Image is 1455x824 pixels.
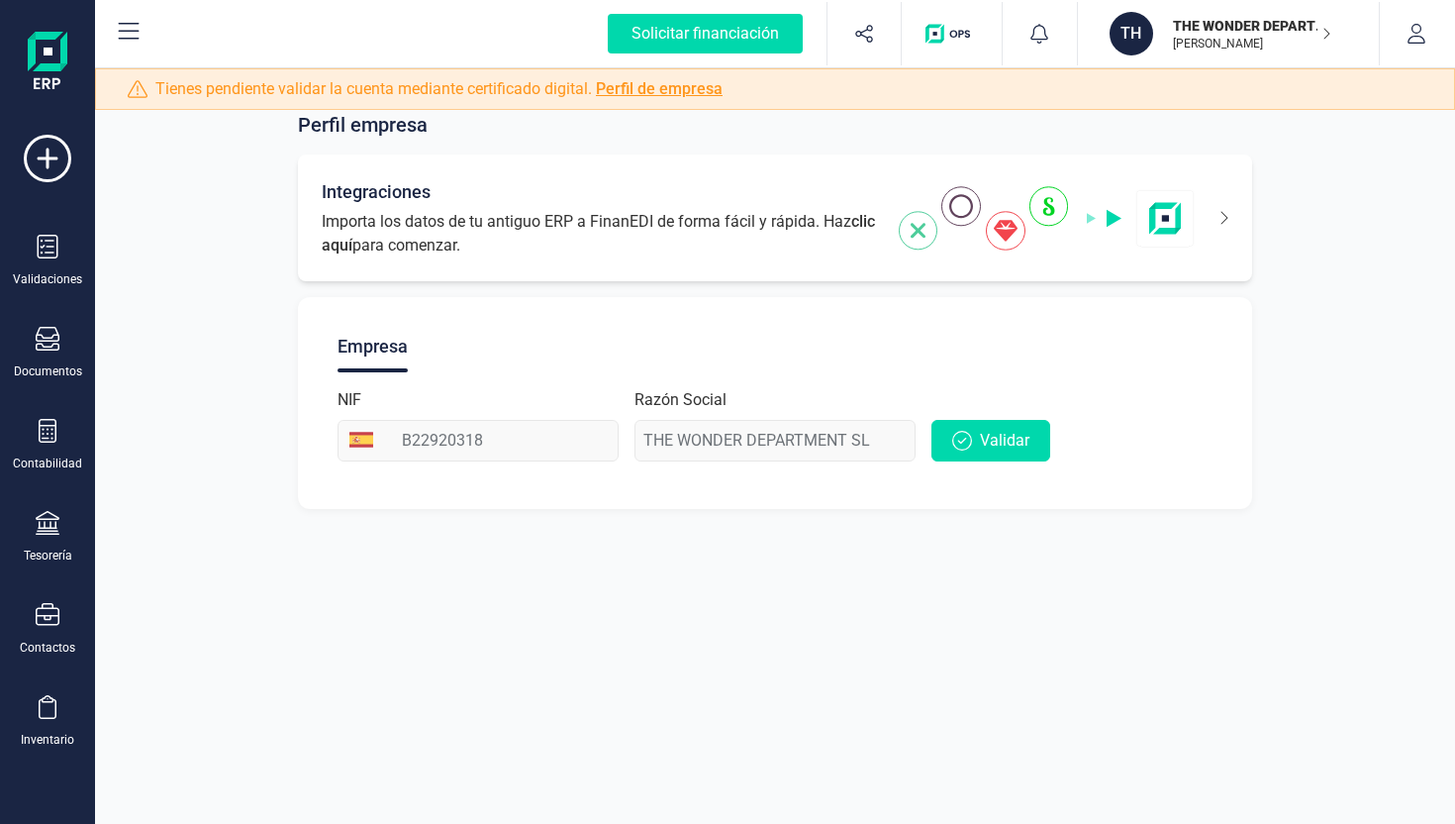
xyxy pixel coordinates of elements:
[1173,16,1331,36] p: THE WONDER DEPARTMENT SL
[608,14,803,53] div: Solicitar financiación
[899,186,1195,251] img: integrations-img
[21,732,74,748] div: Inventario
[322,210,876,257] span: Importa los datos de tu antiguo ERP a FinanEDI de forma fácil y rápida. Haz para comenzar.
[596,79,723,98] a: Perfil de empresa
[14,363,82,379] div: Documentos
[298,111,428,139] span: Perfil empresa
[584,2,826,65] button: Solicitar financiación
[338,388,361,412] label: NIF
[1110,12,1153,55] div: TH
[13,271,82,287] div: Validaciones
[13,456,82,471] div: Contabilidad
[20,640,75,656] div: Contactos
[1173,36,1331,51] p: [PERSON_NAME]
[24,548,72,564] div: Tesorería
[28,32,67,95] img: Logo Finanedi
[155,77,723,101] span: Tienes pendiente validar la cuenta mediante certificado digital.
[322,178,431,206] span: Integraciones
[914,2,990,65] button: Logo de OPS
[931,420,1050,462] button: Validar
[925,24,978,44] img: Logo de OPS
[1102,2,1355,65] button: THTHE WONDER DEPARTMENT SL[PERSON_NAME]
[634,388,727,412] label: Razón Social
[338,321,408,372] div: Empresa
[980,429,1029,453] span: Validar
